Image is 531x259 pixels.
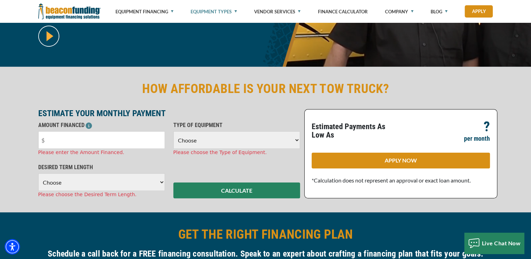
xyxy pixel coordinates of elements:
input: $ [38,131,165,149]
a: APPLY NOW [312,153,490,168]
h2: HOW AFFORDABLE IS YOUR NEXT TOW TRUCK? [38,81,493,97]
p: ESTIMATE YOUR MONTHLY PAYMENT [38,109,300,118]
button: CALCULATE [173,182,300,198]
div: Accessibility Menu [5,239,20,254]
span: Live Chat Now [482,240,521,246]
p: ? [484,122,490,131]
div: Please choose the Type of Equipment. [173,149,300,156]
p: Estimated Payments As Low As [312,122,397,139]
p: AMOUNT FINANCED [38,121,165,129]
p: DESIRED TERM LENGTH [38,163,165,172]
a: Apply [465,5,493,18]
span: *Calculation does not represent an approval or exact loan amount. [312,177,471,184]
p: TYPE OF EQUIPMENT [173,121,300,129]
div: Please choose the Desired Term Length. [38,191,165,198]
img: video modal pop-up play button [38,26,59,47]
div: Please enter the Amount Financed. [38,149,165,156]
h2: GET THE RIGHT FINANCING PLAN [38,226,493,243]
p: per month [464,134,490,143]
button: Live Chat Now [464,233,524,254]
